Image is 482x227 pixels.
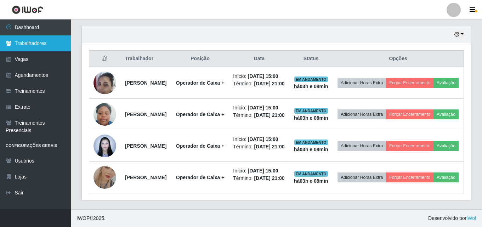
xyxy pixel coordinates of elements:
button: Adicionar Horas Extra [338,78,386,88]
span: EM ANDAMENTO [294,171,328,177]
li: Início: [233,73,285,80]
span: IWOF [76,215,90,221]
button: Adicionar Horas Extra [338,109,386,119]
span: EM ANDAMENTO [294,108,328,114]
strong: há 03 h e 08 min [294,84,328,89]
th: Opções [333,51,464,67]
button: Forçar Encerramento [386,172,433,182]
time: [DATE] 21:00 [254,144,284,149]
button: Adicionar Horas Extra [338,172,386,182]
button: Forçar Encerramento [386,109,433,119]
strong: Operador de Caixa + [176,80,225,86]
button: Avaliação [433,109,459,119]
a: iWof [466,215,476,221]
button: Avaliação [433,172,459,182]
time: [DATE] 21:00 [254,175,284,181]
img: CoreUI Logo [12,5,43,14]
img: 1658953242663.jpeg [93,68,116,98]
li: Início: [233,104,285,112]
time: [DATE] 21:00 [254,81,284,86]
button: Forçar Encerramento [386,141,433,151]
time: [DATE] 15:00 [248,168,278,174]
th: Trabalhador [121,51,171,67]
th: Data [229,51,289,67]
time: [DATE] 21:00 [254,112,284,118]
strong: Operador de Caixa + [176,175,225,180]
time: [DATE] 15:00 [248,105,278,110]
li: Início: [233,136,285,143]
img: 1709225632480.jpeg [93,100,116,130]
li: Término: [233,112,285,119]
time: [DATE] 15:00 [248,73,278,79]
strong: [PERSON_NAME] [125,143,166,149]
button: Forçar Encerramento [386,78,433,88]
button: Avaliação [433,78,459,88]
strong: há 03 h e 08 min [294,178,328,184]
span: Desenvolvido por [428,215,476,222]
img: 1742846870859.jpeg [93,131,116,161]
span: © 2025 . [76,215,106,222]
li: Término: [233,143,285,151]
button: Avaliação [433,141,459,151]
strong: [PERSON_NAME] [125,112,166,117]
strong: Operador de Caixa + [176,143,225,149]
span: EM ANDAMENTO [294,76,328,82]
th: Status [289,51,333,67]
th: Posição [171,51,229,67]
li: Início: [233,167,285,175]
li: Término: [233,80,285,87]
img: 1756495513119.jpeg [93,157,116,198]
strong: [PERSON_NAME] [125,175,166,180]
li: Término: [233,175,285,182]
strong: há 03 h e 08 min [294,115,328,121]
strong: há 03 h e 08 min [294,147,328,152]
button: Adicionar Horas Extra [338,141,386,151]
strong: [PERSON_NAME] [125,80,166,86]
span: EM ANDAMENTO [294,140,328,145]
time: [DATE] 15:00 [248,136,278,142]
strong: Operador de Caixa + [176,112,225,117]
